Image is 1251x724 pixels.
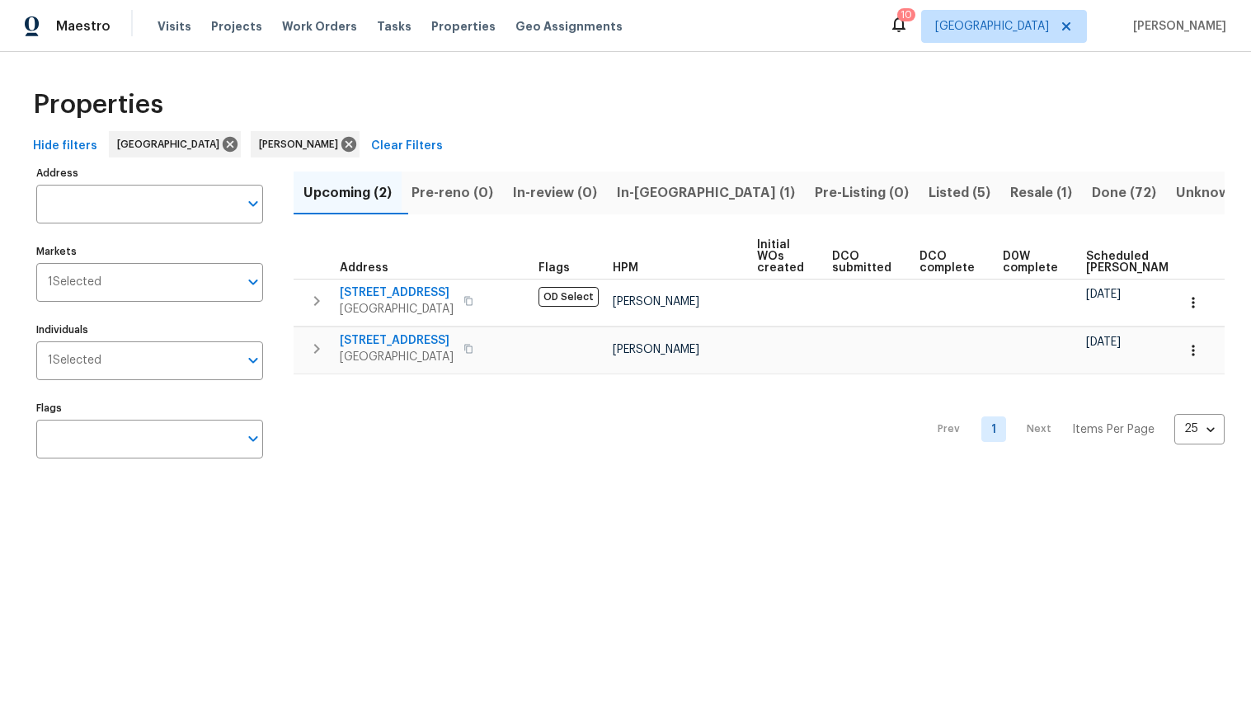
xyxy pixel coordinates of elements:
span: Clear Filters [371,136,443,157]
span: Work Orders [282,18,357,35]
span: Visits [158,18,191,35]
span: Scheduled [PERSON_NAME] [1086,251,1179,274]
span: Hide filters [33,136,97,157]
span: Pre-Listing (0) [815,181,909,205]
label: Individuals [36,325,263,335]
button: Open [242,349,265,372]
span: [PERSON_NAME] [259,136,345,153]
span: Listed (5) [929,181,990,205]
span: [STREET_ADDRESS] [340,284,454,301]
button: Clear Filters [364,131,449,162]
label: Flags [36,403,263,413]
p: Items Per Page [1072,421,1155,438]
span: Initial WOs created [757,239,804,274]
nav: Pagination Navigation [922,384,1225,475]
label: Markets [36,247,263,256]
span: Address [340,262,388,274]
span: In-review (0) [513,181,597,205]
span: [GEOGRAPHIC_DATA] [117,136,226,153]
span: [STREET_ADDRESS] [340,332,454,349]
button: Hide filters [26,131,104,162]
span: Maestro [56,18,111,35]
div: [GEOGRAPHIC_DATA] [109,131,241,157]
span: Tasks [377,21,412,32]
div: 10 [901,7,912,23]
span: [GEOGRAPHIC_DATA] [340,301,454,317]
span: Geo Assignments [515,18,623,35]
span: Flags [538,262,570,274]
span: Pre-reno (0) [412,181,493,205]
span: [DATE] [1086,289,1121,300]
span: D0W complete [1003,251,1058,274]
span: Properties [33,96,163,113]
span: In-[GEOGRAPHIC_DATA] (1) [617,181,795,205]
span: [GEOGRAPHIC_DATA] [340,349,454,365]
span: HPM [613,262,638,274]
button: Open [242,192,265,215]
button: Open [242,270,265,294]
span: [GEOGRAPHIC_DATA] [935,18,1049,35]
span: [PERSON_NAME] [613,296,699,308]
span: DCO complete [919,251,975,274]
span: 1 Selected [48,354,101,368]
div: [PERSON_NAME] [251,131,360,157]
span: [PERSON_NAME] [1126,18,1226,35]
span: Upcoming (2) [303,181,392,205]
div: 25 [1174,407,1225,450]
span: DCO submitted [832,251,891,274]
span: OD Select [538,287,599,307]
span: Properties [431,18,496,35]
a: Goto page 1 [981,416,1006,442]
span: [DATE] [1086,336,1121,348]
span: [PERSON_NAME] [613,344,699,355]
button: Open [242,427,265,450]
span: Projects [211,18,262,35]
label: Address [36,168,263,178]
span: 1 Selected [48,275,101,289]
span: Resale (1) [1010,181,1072,205]
span: Done (72) [1092,181,1156,205]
